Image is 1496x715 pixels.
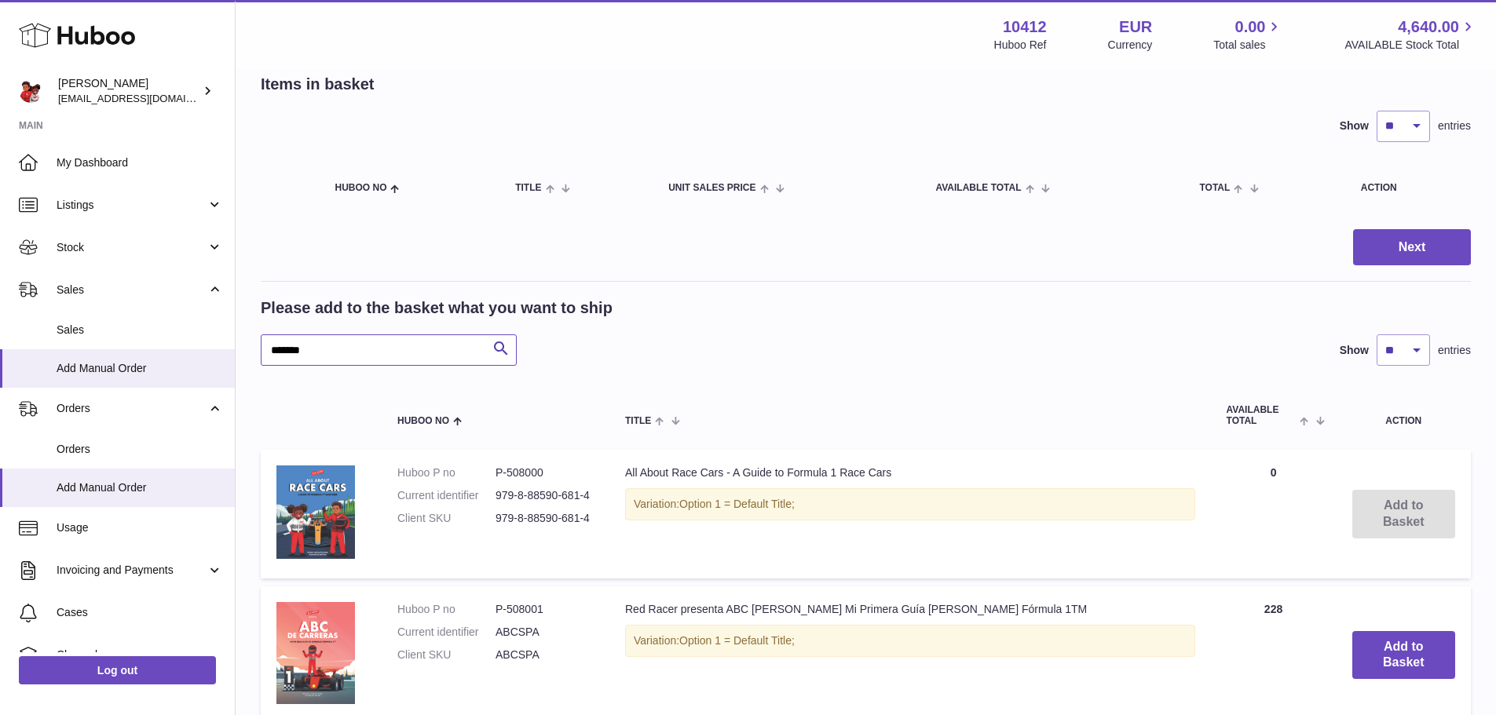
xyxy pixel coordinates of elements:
[1340,343,1369,358] label: Show
[276,602,355,704] img: Red Racer presenta ABC de Carreras Mi Primera Guía de Carreras Fórmula 1TM
[19,79,42,103] img: internalAdmin-10412@internal.huboo.com
[1352,631,1455,680] button: Add to Basket
[397,416,449,426] span: Huboo no
[58,92,231,104] span: [EMAIL_ADDRESS][DOMAIN_NAME]
[397,488,496,503] dt: Current identifier
[1361,183,1455,193] div: Action
[397,648,496,662] dt: Client SKU
[668,183,755,193] span: Unit Sales Price
[1211,450,1337,578] td: 0
[994,38,1047,53] div: Huboo Ref
[515,183,541,193] span: Title
[1235,16,1266,38] span: 0.00
[397,602,496,617] dt: Huboo P no
[397,511,496,526] dt: Client SKU
[1227,405,1297,425] span: AVAILABLE Total
[679,634,795,647] span: Option 1 = Default Title;
[1344,38,1477,53] span: AVAILABLE Stock Total
[57,648,223,662] span: Channels
[679,498,795,510] span: Option 1 = Default Title;
[496,625,594,640] dd: ABCSPA
[496,488,594,503] dd: 979-8-88590-681-4
[57,480,223,495] span: Add Manual Order
[58,76,199,106] div: [PERSON_NAME]
[397,625,496,640] dt: Current identifier
[1337,389,1471,441] th: Action
[335,183,386,193] span: Huboo no
[496,511,594,526] dd: 979-8-88590-681-4
[1003,16,1047,38] strong: 10412
[261,74,375,95] h2: Items in basket
[1398,16,1459,38] span: 4,640.00
[57,240,207,255] span: Stock
[496,465,594,480] dd: P-508000
[57,605,223,620] span: Cases
[57,155,223,170] span: My Dashboard
[1340,119,1369,133] label: Show
[1213,38,1283,53] span: Total sales
[1353,229,1471,266] button: Next
[1108,38,1153,53] div: Currency
[57,198,207,213] span: Listings
[625,488,1195,520] div: Variation:
[57,563,207,578] span: Invoicing and Payments
[1344,16,1477,53] a: 4,640.00 AVAILABLE Stock Total
[496,648,594,662] dd: ABCSPA
[609,450,1211,578] td: All About Race Cars - A Guide to Formula 1 Race Cars
[496,602,594,617] dd: P-508001
[1199,183,1230,193] span: Total
[276,465,355,559] img: All About Race Cars - A Guide to Formula 1 Race Cars
[1119,16,1152,38] strong: EUR
[57,323,223,337] span: Sales
[625,416,651,426] span: Title
[1438,343,1471,358] span: entries
[19,656,216,684] a: Log out
[1213,16,1283,53] a: 0.00 Total sales
[397,465,496,480] dt: Huboo P no
[625,625,1195,657] div: Variation:
[57,361,223,376] span: Add Manual Order
[1438,119,1471,133] span: entries
[57,283,207,297] span: Sales
[935,183,1021,193] span: AVAILABLE Total
[261,297,613,319] h2: Please add to the basket what you want to ship
[57,442,223,457] span: Orders
[57,401,207,416] span: Orders
[57,520,223,535] span: Usage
